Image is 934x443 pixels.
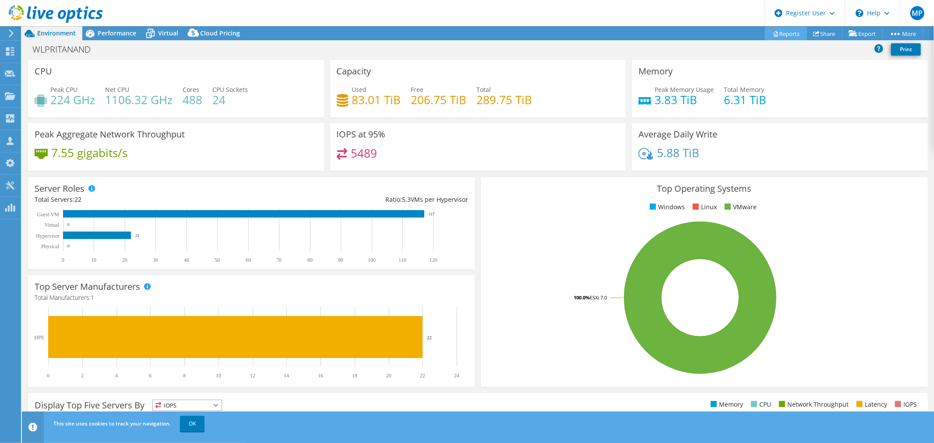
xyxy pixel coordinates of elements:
[35,293,468,302] h4: Total Manufacturers:
[47,373,49,379] text: 0
[212,85,248,94] span: CPU Sockets
[574,294,590,301] tspan: 100.0%
[212,95,248,105] h4: 24
[893,400,917,409] li: IOPS
[351,148,377,158] h4: 5489
[352,373,357,379] text: 18
[184,257,189,263] text: 40
[158,29,178,37] span: Virtual
[37,211,59,218] text: Guest VM
[386,373,391,379] text: 20
[777,400,849,409] li: Network Throughput
[708,400,743,409] li: Memory
[338,257,343,263] text: 90
[34,334,44,341] text: HPE
[115,373,118,379] text: 4
[307,257,313,263] text: 80
[318,373,323,379] text: 16
[215,257,220,263] text: 50
[648,202,685,212] li: Windows
[183,85,199,94] span: Cores
[105,95,173,105] h4: 1106.32 GHz
[35,67,52,76] h3: CPU
[246,257,251,263] text: 60
[183,95,202,105] h4: 488
[477,95,532,105] h4: 289.75 TiB
[724,85,764,94] span: Total Memory
[180,416,204,432] a: OK
[402,195,411,204] span: 5.3
[856,9,864,17] svg: \n
[276,257,282,263] text: 70
[411,85,424,94] span: Free
[67,244,70,248] text: 0
[420,373,425,379] text: 22
[749,400,771,409] li: CPU
[51,148,127,158] h4: 7.55 gigabits/s
[655,95,714,105] h4: 3.83 TiB
[122,257,127,263] text: 20
[724,95,766,105] h4: 6.31 TiB
[200,29,240,37] span: Cloud Pricing
[183,373,186,379] text: 8
[352,95,401,105] h4: 83.01 TiB
[91,257,96,263] text: 10
[352,85,367,94] span: Used
[891,43,921,56] a: Print
[251,195,468,204] div: Ratio: VMs per Hypervisor
[41,243,59,250] text: Physical
[430,257,437,263] text: 120
[723,202,757,212] li: VMware
[638,67,673,76] h3: Memory
[638,130,717,139] h3: Average Daily Write
[337,67,371,76] h3: Capacity
[35,184,85,193] h3: Server Roles
[153,400,222,411] span: IOPS
[62,257,64,263] text: 0
[691,202,717,212] li: Linux
[36,233,60,239] text: Hypervisor
[35,195,251,204] div: Total Servers:
[81,373,84,379] text: 2
[35,130,185,139] h3: Peak Aggregate Network Throughput
[149,373,152,379] text: 6
[337,130,386,139] h3: IOPS at 95%
[655,85,714,94] span: Peak Memory Usage
[105,85,129,94] span: Net CPU
[487,184,921,193] h3: Top Operating Systems
[398,257,406,263] text: 110
[882,27,923,40] a: More
[854,400,887,409] li: Latency
[216,373,221,379] text: 10
[50,85,78,94] span: Peak CPU
[35,282,140,292] h3: Top Server Manufacturers
[429,212,435,216] text: 117
[153,257,158,263] text: 30
[807,27,842,40] a: Share
[53,420,171,427] span: This site uses cookies to track your navigation.
[765,27,807,40] a: Reports
[45,222,60,228] text: Virtual
[98,29,136,37] span: Performance
[284,373,289,379] text: 14
[910,6,924,20] span: MP
[50,95,95,105] h4: 224 GHz
[91,293,94,302] span: 1
[477,85,491,94] span: Total
[411,95,467,105] h4: 206.75 TiB
[74,195,81,204] span: 22
[842,27,883,40] a: Export
[37,29,76,37] span: Environment
[28,45,104,54] h1: WLPRITANAND
[454,373,459,379] text: 24
[368,257,376,263] text: 100
[135,233,139,238] text: 22
[67,222,70,227] text: 0
[657,148,699,158] h4: 5.88 TiB
[427,335,432,340] text: 22
[250,373,255,379] text: 12
[590,294,607,301] tspan: ESXi 7.0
